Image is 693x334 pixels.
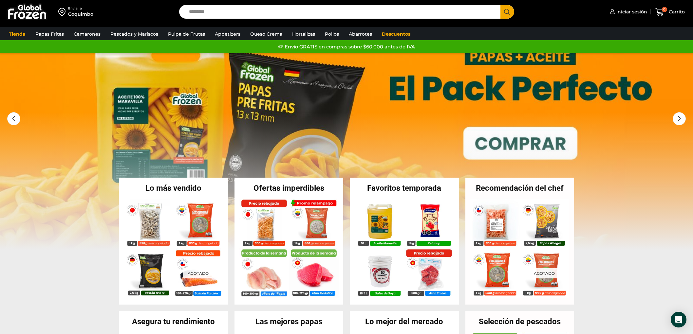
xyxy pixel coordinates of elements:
a: Appetizers [212,28,244,40]
a: Abarrotes [346,28,375,40]
h2: Lo mejor del mercado [350,318,459,325]
button: Search button [500,5,514,19]
a: Queso Crema [247,28,286,40]
p: Agotado [183,268,213,278]
span: Carrito [667,9,685,15]
h2: Selección de pescados [465,318,574,325]
a: Pescados y Mariscos [107,28,161,40]
div: Enviar a [68,6,93,11]
span: 0 [662,7,667,12]
a: Hortalizas [289,28,318,40]
a: Pollos [322,28,342,40]
span: Iniciar sesión [615,9,647,15]
h2: Favoritos temporada [350,184,459,192]
div: Next slide [673,112,686,125]
a: 0 Carrito [654,4,686,20]
a: Tienda [6,28,29,40]
a: Papas Fritas [32,28,67,40]
h2: Lo más vendido [119,184,228,192]
a: Descuentos [379,28,414,40]
h2: Recomendación del chef [465,184,574,192]
h2: Ofertas imperdibles [234,184,344,192]
a: Camarones [70,28,104,40]
a: Pulpa de Frutas [165,28,208,40]
div: Previous slide [7,112,20,125]
h2: Asegura tu rendimiento [119,318,228,325]
a: Iniciar sesión [608,5,647,18]
div: Open Intercom Messenger [671,312,686,327]
img: address-field-icon.svg [58,6,68,17]
p: Agotado [529,268,559,278]
h2: Las mejores papas [234,318,344,325]
div: Coquimbo [68,11,93,17]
